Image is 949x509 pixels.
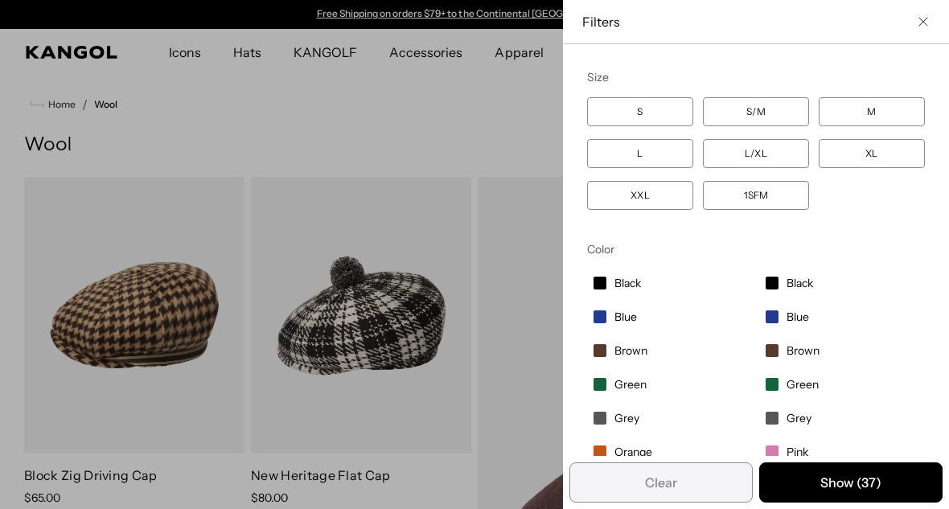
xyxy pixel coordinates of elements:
[614,411,639,425] span: Grey
[759,462,943,503] button: Apply selected filters
[819,97,925,126] label: M
[787,310,809,324] span: Blue
[582,13,910,31] span: Filters
[787,276,813,290] span: Black
[614,377,647,392] span: Green
[587,139,693,168] label: L
[587,181,693,210] label: XXL
[614,276,641,290] span: Black
[587,242,925,257] div: Color
[614,445,652,459] span: Orange
[587,97,693,126] label: S
[787,445,808,459] span: Pink
[819,139,925,168] label: XL
[614,343,647,358] span: Brown
[703,97,809,126] label: S/M
[614,310,637,324] span: Blue
[787,343,820,358] span: Brown
[703,181,809,210] label: 1SFM
[917,15,930,28] button: Close filter list
[787,411,811,425] span: Grey
[787,377,819,392] span: Green
[587,70,925,84] div: Size
[703,139,809,168] label: L/XL
[569,462,753,503] button: Remove all filters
